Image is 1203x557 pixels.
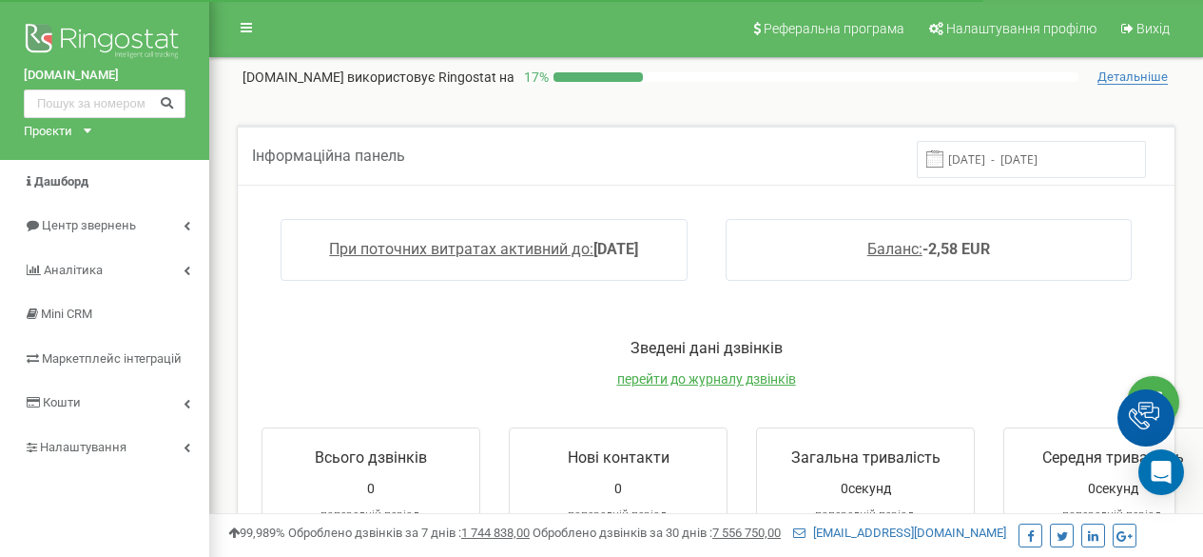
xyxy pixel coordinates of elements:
[1097,70,1168,85] span: Детальніше
[315,448,427,467] span: Всього дзвінків
[1088,479,1138,498] span: 0секунд
[614,479,622,498] span: 0
[347,70,514,85] span: використовує Ringostat на
[24,19,185,67] img: Ringostat logo
[1138,449,1184,495] div: Open Intercom Messenger
[461,526,530,540] u: 1 744 838,00
[764,21,904,36] span: Реферальна програма
[243,68,514,87] p: [DOMAIN_NAME]
[712,526,781,540] u: 7 556 750,00
[568,448,669,467] span: Нові контакти
[867,240,922,258] span: Баланс:
[320,508,422,522] span: попередній період:
[329,240,638,258] a: При поточних витратах активний до:[DATE]
[514,68,553,87] p: 17 %
[367,479,375,498] span: 0
[43,395,81,409] span: Кошти
[793,526,1006,540] a: [EMAIL_ADDRESS][DOMAIN_NAME]
[24,90,185,118] input: Пошук за номером
[533,526,781,540] span: Оброблено дзвінків за 30 днів :
[42,218,136,232] span: Центр звернень
[24,123,72,141] div: Проєкти
[946,21,1096,36] span: Налаштування профілю
[867,240,990,258] a: Баланс:-2,58 EUR
[34,174,88,189] span: Дашборд
[41,307,92,321] span: Mini CRM
[1136,21,1170,36] span: Вихід
[1042,448,1184,467] span: Середня тривалість
[1062,508,1164,522] span: попередній період:
[288,526,530,540] span: Оброблено дзвінків за 7 днів :
[568,508,669,522] span: попередній період:
[329,240,593,258] span: При поточних витратах активний до:
[40,440,126,454] span: Налаштування
[252,147,405,165] span: Інформаційна панель
[815,508,917,522] span: попередній період:
[44,263,103,277] span: Аналiтика
[631,339,783,357] span: Зведені дані дзвінків
[24,67,185,85] a: [DOMAIN_NAME]
[228,526,285,540] span: 99,989%
[791,448,941,467] span: Загальна тривалість
[841,479,891,498] span: 0секунд
[42,351,182,366] span: Маркетплейс інтеграцій
[617,371,796,387] a: перейти до журналу дзвінків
